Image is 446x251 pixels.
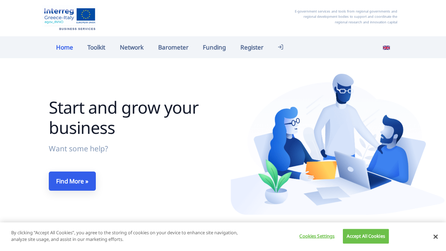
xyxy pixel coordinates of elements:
[49,172,96,191] a: Find More »
[11,229,245,243] p: By clicking “Accept All Cookies”, you agree to the storing of cookies on your device to enhance s...
[49,97,216,137] h1: Start and grow your business
[80,40,113,55] a: Toolkit
[233,40,271,55] a: Register
[113,40,151,55] a: Network
[343,229,389,244] button: Accept All Cookies
[49,40,80,55] a: Home
[383,44,390,51] img: en_flag.svg
[433,234,438,240] button: Close
[151,40,196,55] a: Barometer
[49,143,216,155] p: Want some help?
[42,5,98,31] img: Home
[293,229,337,243] button: Cookies Settings
[195,40,233,55] a: Funding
